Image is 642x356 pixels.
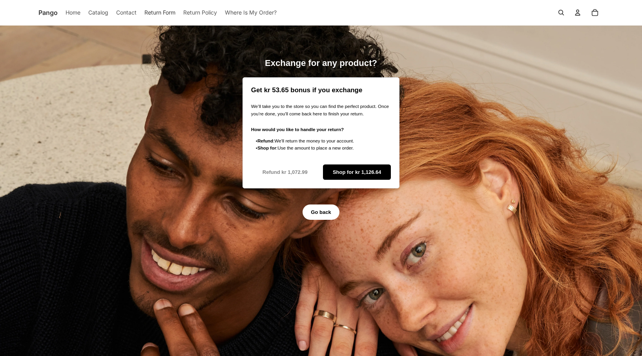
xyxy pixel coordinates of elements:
[251,103,391,117] p: We’ll take you to the store so you can find the perfect product. Once you’re done, you’ll come ba...
[144,8,175,17] span: Return Form
[183,4,217,21] a: Return Policy
[144,4,175,21] a: Return Form
[311,205,331,219] span: Go back
[251,164,319,180] button: Refund kr 1,072.99
[66,8,80,17] span: Home
[116,8,137,17] span: Contact
[88,4,108,21] a: Catalog
[251,126,391,133] p: How would you like to handle your return?
[66,4,80,21] a: Home
[257,145,276,150] strong: Shop for
[88,8,108,17] span: Catalog
[251,86,391,95] h2: Get kr 53.65 bonus if you exchange
[257,138,273,143] strong: Refund
[116,4,137,21] a: Contact
[263,165,308,179] span: Refund kr 1,072.99
[225,4,277,21] a: Where Is My Order?
[303,204,340,220] button: Go back
[183,8,217,17] span: Return Policy
[243,58,399,69] h1: Exchange for any product?
[225,8,277,17] span: Where Is My Order?
[586,4,604,21] button: Open cart Total items in cart: 0
[38,8,58,18] span: Pango
[569,4,586,21] summary: Open account menu
[38,4,58,21] a: Pango
[333,165,381,179] span: Shop for kr 1,126.64
[323,164,391,180] button: Shop for kr 1,126.64
[553,4,570,21] button: Open search
[256,144,391,152] p: • : Use the amount to place a new order.
[256,137,391,145] p: • : We'll return the money to your account.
